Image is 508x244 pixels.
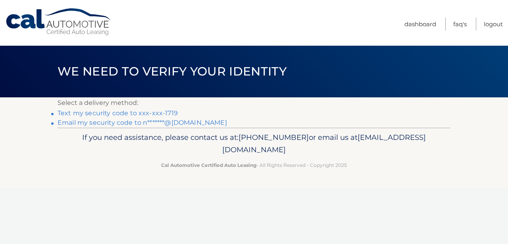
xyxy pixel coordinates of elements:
a: Logout [484,17,503,31]
p: - All Rights Reserved - Copyright 2025 [63,161,445,169]
p: If you need assistance, please contact us at: or email us at [63,131,445,157]
a: Cal Automotive [5,8,112,36]
strong: Cal Automotive Certified Auto Leasing [161,162,256,168]
span: We need to verify your identity [58,64,287,79]
p: Select a delivery method: [58,97,450,108]
a: Dashboard [404,17,436,31]
a: FAQ's [453,17,467,31]
a: Email my security code to n*******@[DOMAIN_NAME] [58,119,227,126]
span: [PHONE_NUMBER] [239,133,309,142]
a: Text my security code to xxx-xxx-1719 [58,109,178,117]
